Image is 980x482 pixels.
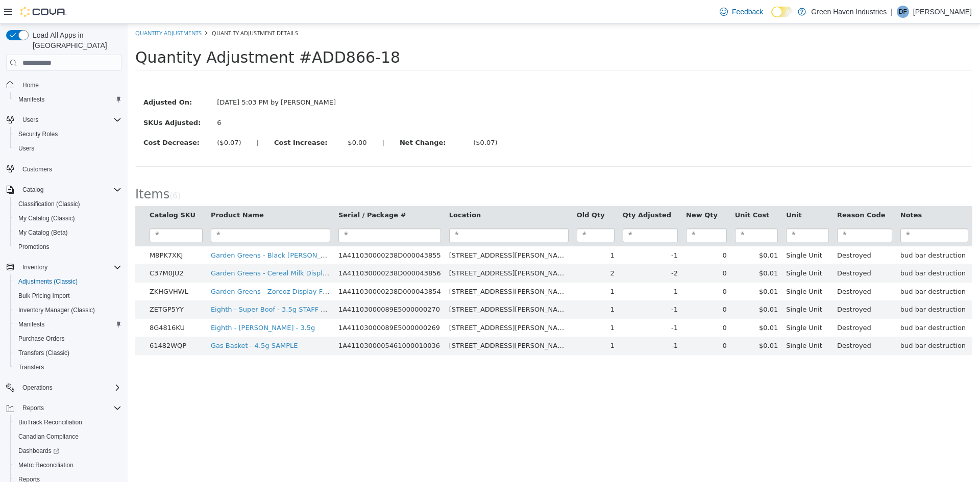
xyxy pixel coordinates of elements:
div: ($0.07) [346,114,370,124]
span: Users [14,142,121,155]
a: Metrc Reconciliation [14,459,78,471]
button: Unit [658,186,676,196]
a: Promotions [14,241,54,253]
span: Dashboards [14,445,121,457]
small: ( ) [42,167,53,176]
span: Purchase Orders [18,335,65,343]
td: -2 [491,240,554,259]
td: 61482WQP [18,313,79,331]
span: Reports [18,402,121,414]
span: [STREET_ADDRESS][PERSON_NAME] (Back Room) [322,245,487,253]
span: [STREET_ADDRESS][PERSON_NAME] (Back Room) [322,264,487,271]
td: bud bar destruction [769,259,845,277]
span: 6 [45,167,50,176]
button: Catalog SKU [22,186,70,196]
button: Reports [2,401,126,415]
span: Inventory Manager (Classic) [18,306,95,314]
td: Destroyed [705,313,769,331]
span: Transfers [18,363,44,371]
button: Serial / Package # [211,186,281,196]
span: Promotions [14,241,121,253]
label: Cost Decrease: [8,114,82,124]
td: C37M0JU2 [18,240,79,259]
button: Users [2,113,126,127]
label: Adjusted On: [8,73,82,84]
span: Reports [22,404,44,412]
span: Security Roles [14,128,121,140]
td: Single Unit [654,222,705,241]
td: Destroyed [705,222,769,241]
span: Quantity Adjustment Details [84,5,170,13]
button: Qty Adjusted [495,186,546,196]
span: DF [899,6,907,18]
a: Quantity Adjustments [8,5,74,13]
button: My Catalog (Beta) [10,225,126,240]
span: Feedback [732,7,763,17]
td: Single Unit [654,295,705,313]
a: Canadian Compliance [14,430,83,443]
button: Manifests [10,92,126,107]
span: Canadian Compliance [18,433,79,441]
a: Garden Greens - Cereal Milk Display Flower 3.5g (notforsale) [83,245,285,253]
td: 1A411030000238D000043854 [207,259,317,277]
a: Security Roles [14,128,62,140]
button: BioTrack Reconciliation [10,415,126,429]
button: Reason Code [709,186,760,196]
button: Notes [773,186,796,196]
span: [STREET_ADDRESS][PERSON_NAME] (Back Room) [322,318,487,325]
td: $0.01 [603,313,654,331]
td: $0.01 [603,222,654,241]
td: Single Unit [654,313,705,331]
button: Inventory Manager (Classic) [10,303,126,317]
a: Eighth - Super Boof - 3.5g STAFF SAMPLES [83,282,224,289]
button: My Catalog (Classic) [10,211,126,225]
span: Inventory Manager (Classic) [14,304,121,316]
div: Davis Fabbo [897,6,909,18]
td: bud bar destruction [769,313,845,331]
button: Old Qty [449,186,479,196]
span: Quantity Adjustment #ADD866-18 [8,24,273,42]
span: Customers [18,163,121,175]
td: 0 [554,295,603,313]
a: Eighth - [PERSON_NAME] - 3.5g [83,300,187,308]
span: My Catalog (Beta) [18,229,68,237]
td: 1A41103000089E5000000269 [207,295,317,313]
td: 1A411030000238D000043856 [207,240,317,259]
a: Classification (Classic) [14,198,84,210]
td: -1 [491,222,554,241]
button: Unit Cost [607,186,644,196]
a: BioTrack Reconciliation [14,416,86,428]
p: [PERSON_NAME] [913,6,972,18]
span: Purchase Orders [14,333,121,345]
td: 1A41103000089E5000000270 [207,276,317,295]
button: Location [322,186,355,196]
span: Load All Apps in [GEOGRAPHIC_DATA] [29,30,121,50]
img: Cova [20,7,66,17]
span: [STREET_ADDRESS][PERSON_NAME] (Back Room) [322,300,487,308]
a: Transfers [14,361,48,373]
a: Dashboards [10,444,126,458]
td: Single Unit [654,240,705,259]
span: BioTrack Reconciliation [14,416,121,428]
div: $0.00 [220,114,239,124]
span: Manifests [14,93,121,106]
td: $0.01 [603,276,654,295]
button: Canadian Compliance [10,429,126,444]
td: bud bar destruction [769,240,845,259]
button: Product Name [83,186,138,196]
a: My Catalog (Beta) [14,226,72,239]
span: Catalog [18,184,121,196]
span: Adjustments (Classic) [18,277,78,286]
button: Inventory [18,261,52,273]
a: Bulk Pricing Import [14,290,74,302]
button: Metrc Reconciliation [10,458,126,472]
span: My Catalog (Classic) [18,214,75,222]
button: Home [2,77,126,92]
td: -1 [491,259,554,277]
a: Purchase Orders [14,333,69,345]
button: Purchase Orders [10,332,126,346]
span: Classification (Classic) [14,198,121,210]
td: 0 [554,222,603,241]
a: Feedback [716,2,767,22]
span: Security Roles [18,130,58,138]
